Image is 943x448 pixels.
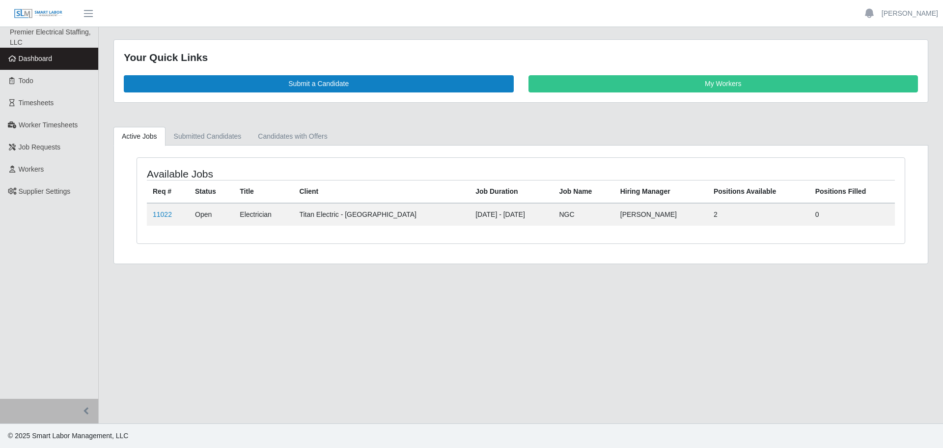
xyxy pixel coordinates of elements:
img: SLM Logo [14,8,63,19]
td: Electrician [234,203,293,226]
th: Job Name [554,180,614,203]
span: Job Requests [19,143,61,151]
h4: Available Jobs [147,168,450,180]
th: Status [189,180,234,203]
td: 2 [708,203,809,226]
td: [DATE] - [DATE] [470,203,553,226]
th: Title [234,180,293,203]
td: NGC [554,203,614,226]
a: [PERSON_NAME] [882,8,938,19]
span: Dashboard [19,55,53,62]
td: Titan Electric - [GEOGRAPHIC_DATA] [293,203,470,226]
a: Active Jobs [113,127,166,146]
td: 0 [809,203,895,226]
a: Submit a Candidate [124,75,514,92]
th: Job Duration [470,180,553,203]
span: © 2025 Smart Labor Management, LLC [8,432,128,440]
span: Worker Timesheets [19,121,78,129]
a: Candidates with Offers [250,127,335,146]
th: Client [293,180,470,203]
a: My Workers [528,75,918,92]
span: Workers [19,165,44,173]
a: 11022 [153,210,172,218]
th: Hiring Manager [614,180,708,203]
th: Positions Available [708,180,809,203]
td: [PERSON_NAME] [614,203,708,226]
th: Positions Filled [809,180,895,203]
div: Your Quick Links [124,50,918,65]
span: Todo [19,77,33,85]
span: Supplier Settings [19,187,71,195]
td: Open [189,203,234,226]
span: Premier Electrical Staffing, LLC [10,28,91,46]
a: Submitted Candidates [166,127,250,146]
th: Req # [147,180,189,203]
span: Timesheets [19,99,54,107]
